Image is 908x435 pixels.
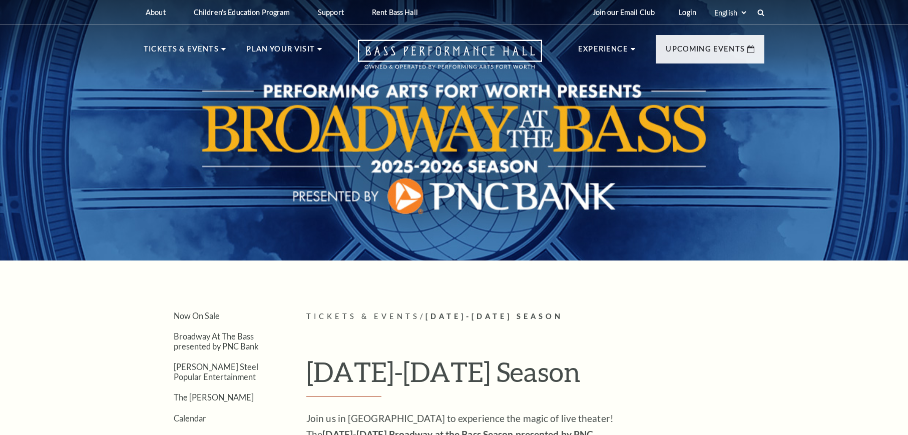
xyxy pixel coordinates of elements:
[425,312,563,320] span: [DATE]-[DATE] Season
[146,8,166,16] p: About
[246,43,315,61] p: Plan Your Visit
[174,413,206,423] a: Calendar
[174,331,259,350] a: Broadway At The Bass presented by PNC Bank
[174,392,254,402] a: The [PERSON_NAME]
[372,8,418,16] p: Rent Bass Hall
[306,310,764,323] p: /
[174,362,258,381] a: [PERSON_NAME] Steel Popular Entertainment
[712,8,748,17] select: Select:
[306,355,764,396] h1: [DATE]-[DATE] Season
[194,8,290,16] p: Children's Education Program
[578,43,628,61] p: Experience
[174,311,220,320] a: Now On Sale
[318,8,344,16] p: Support
[666,43,745,61] p: Upcoming Events
[144,43,219,61] p: Tickets & Events
[306,312,420,320] span: Tickets & Events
